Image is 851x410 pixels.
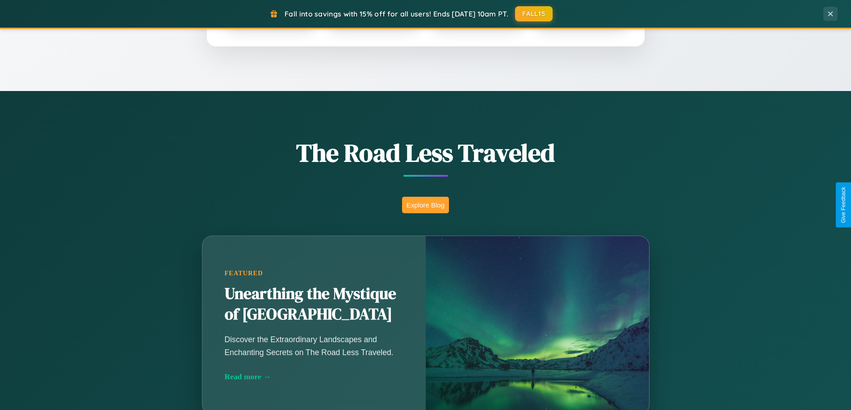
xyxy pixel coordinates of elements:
span: Fall into savings with 15% off for all users! Ends [DATE] 10am PT. [285,9,508,18]
h2: Unearthing the Mystique of [GEOGRAPHIC_DATA] [225,284,403,325]
button: Explore Blog [402,197,449,213]
div: Featured [225,269,403,277]
div: Read more → [225,372,403,381]
button: FALL15 [515,6,553,21]
div: Give Feedback [840,187,847,223]
h1: The Road Less Traveled [158,136,694,170]
p: Discover the Extraordinary Landscapes and Enchanting Secrets on The Road Less Traveled. [225,333,403,358]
